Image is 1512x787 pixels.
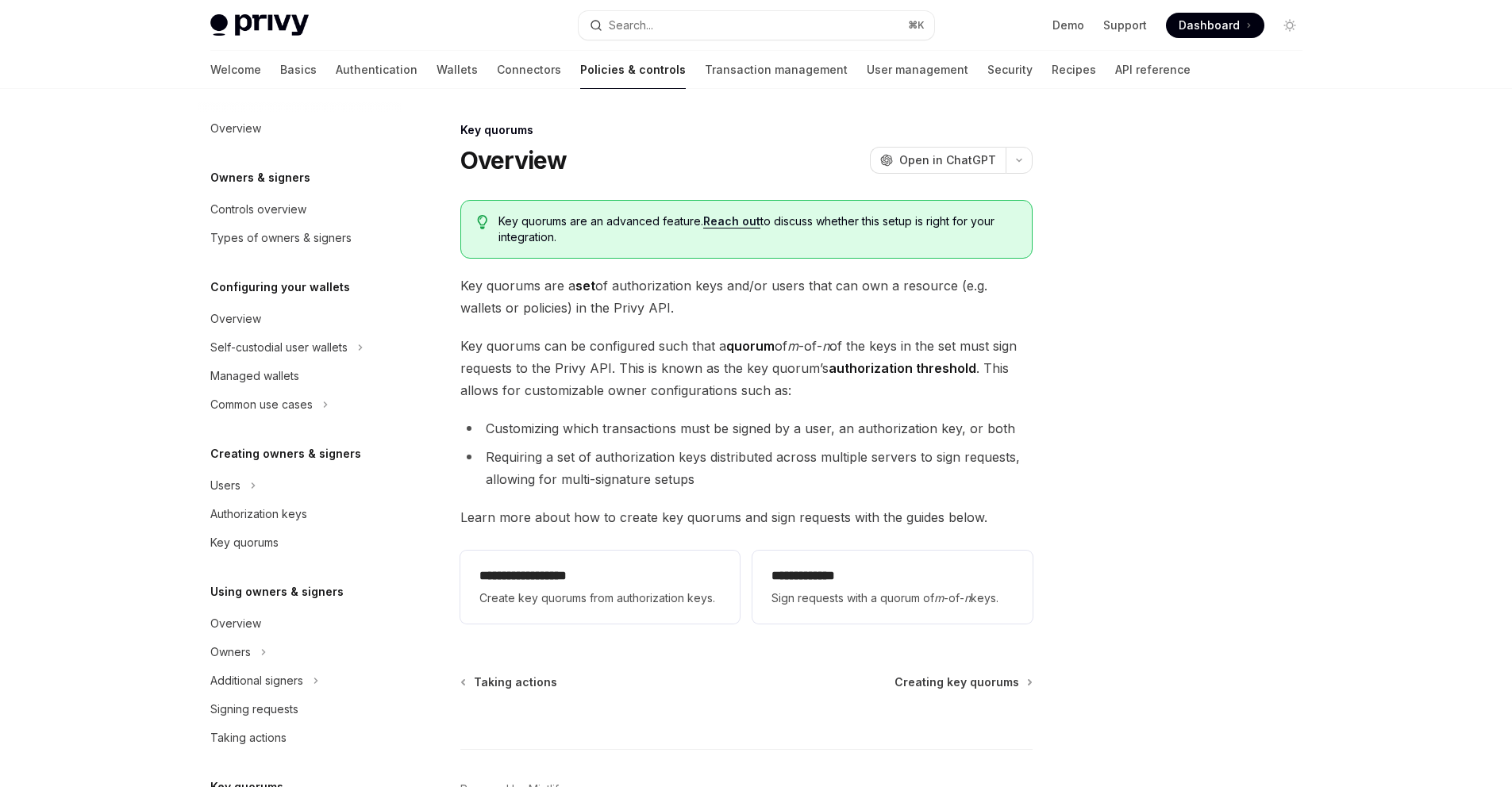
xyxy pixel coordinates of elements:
h5: Owners & signers [210,168,310,187]
div: Overview [210,614,261,633]
div: Additional signers [210,671,303,690]
em: m [934,591,944,605]
span: Taking actions [474,674,557,690]
div: Overview [210,119,261,138]
a: Demo [1052,17,1084,33]
a: Key quorums [198,528,401,557]
a: Welcome [210,51,261,89]
a: Policies & controls [580,51,686,89]
span: ⌘ K [908,19,925,32]
span: Key quorums are an advanced feature. to discuss whether this setup is right for your integration. [498,213,1015,245]
div: Common use cases [210,395,313,414]
a: User management [867,51,968,89]
button: Toggle Self-custodial user wallets section [198,333,401,362]
a: Wallets [437,51,478,89]
h5: Configuring your wallets [210,278,350,297]
div: Types of owners & signers [210,228,352,248]
div: Self-custodial user wallets [210,338,348,357]
div: Controls overview [210,200,306,219]
span: Key quorums are a of authorization keys and/or users that can own a resource (e.g. wallets or pol... [460,274,1033,319]
div: Search... [609,16,653,35]
span: Learn more about how to create key quorums and sign requests with the guides below. [460,506,1033,528]
div: Managed wallets [210,367,299,386]
a: Support [1103,17,1147,33]
li: Requiring a set of authorization keys distributed across multiple servers to sign requests, allow... [460,446,1033,490]
a: Reach out [703,214,760,228]
a: Overview [198,305,401,333]
strong: set [575,278,595,294]
span: Open in ChatGPT [899,152,996,168]
button: Toggle Users section [198,471,401,500]
em: n [964,591,971,605]
h1: Overview [460,146,567,175]
a: Creating key quorums [895,674,1031,690]
div: Users [210,476,240,495]
span: Sign requests with a quorum of -of- keys. [771,589,1013,608]
a: Signing requests [198,695,401,724]
a: Controls overview [198,195,401,224]
a: Security [987,51,1033,89]
a: Overview [198,609,401,638]
span: Dashboard [1179,17,1240,33]
a: Basics [280,51,317,89]
span: Creating key quorums [895,674,1019,690]
a: Authentication [336,51,417,89]
a: Transaction management [705,51,848,89]
button: Toggle dark mode [1277,13,1302,38]
a: Taking actions [462,674,557,690]
img: light logo [210,14,309,36]
button: Open search [579,11,934,40]
a: Recipes [1052,51,1096,89]
span: Create key quorums from authorization keys. [479,589,721,608]
a: Dashboard [1166,13,1264,38]
button: Open in ChatGPT [870,147,1006,174]
a: Types of owners & signers [198,224,401,252]
div: Overview [210,309,261,328]
a: Overview [198,114,401,143]
div: Key quorums [460,122,1033,138]
svg: Tip [477,215,488,229]
div: Owners [210,643,251,662]
div: Taking actions [210,728,287,747]
div: Key quorums [210,533,279,552]
strong: authorization threshold [829,360,976,376]
strong: quorum [726,338,775,354]
button: Toggle Common use cases section [198,390,401,419]
a: Taking actions [198,724,401,752]
h5: Using owners & signers [210,582,344,601]
span: Key quorums can be configured such that a of -of- of the keys in the set must sign requests to th... [460,335,1033,401]
a: Connectors [497,51,561,89]
a: API reference [1115,51,1191,89]
a: Managed wallets [198,362,401,390]
div: Signing requests [210,700,298,719]
div: Authorization keys [210,505,307,524]
a: Authorization keys [198,500,401,528]
li: Customizing which transactions must be signed by a user, an authorization key, or both [460,417,1033,440]
h5: Creating owners & signers [210,444,361,463]
button: Toggle Additional signers section [198,666,401,695]
button: Toggle Owners section [198,638,401,666]
em: m [787,338,798,354]
em: n [822,338,829,354]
